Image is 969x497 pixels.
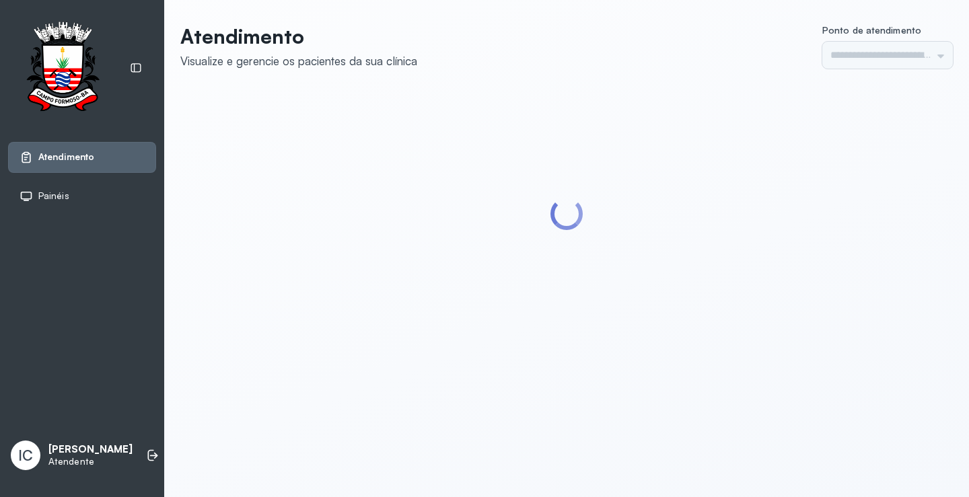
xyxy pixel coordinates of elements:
[14,22,111,115] img: Logotipo do estabelecimento
[38,151,94,163] span: Atendimento
[180,54,417,68] div: Visualize e gerencie os pacientes da sua clínica
[180,24,417,48] p: Atendimento
[822,24,921,36] span: Ponto de atendimento
[20,151,145,164] a: Atendimento
[38,190,69,202] span: Painéis
[48,456,133,467] p: Atendente
[48,443,133,456] p: [PERSON_NAME]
